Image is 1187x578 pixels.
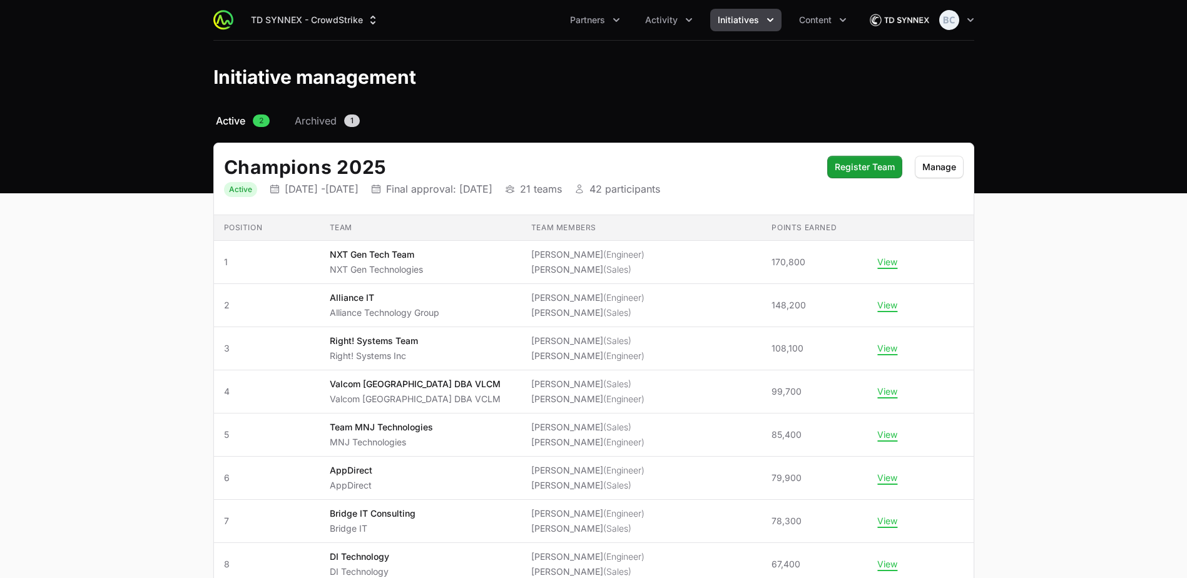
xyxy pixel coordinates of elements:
[213,113,272,128] a: Active2
[213,66,416,88] h1: Initiative management
[330,335,418,347] p: Right! Systems Team
[531,507,644,520] li: [PERSON_NAME]
[603,566,631,577] span: (Sales)
[603,551,644,562] span: (Engineer)
[603,393,644,404] span: (Engineer)
[772,558,800,570] span: 67,400
[772,515,802,527] span: 78,300
[224,515,310,527] span: 7
[233,9,854,31] div: Main navigation
[520,183,562,195] p: 21 teams
[772,342,803,355] span: 108,100
[531,393,644,405] li: [PERSON_NAME]
[292,113,362,128] a: Archived1
[877,472,897,484] button: View
[563,9,628,31] div: Partners menu
[214,215,320,241] th: Position
[521,215,762,241] th: Team members
[224,558,310,570] span: 8
[603,335,631,346] span: (Sales)
[531,436,644,449] li: [PERSON_NAME]
[877,429,897,440] button: View
[224,299,310,312] span: 2
[799,14,832,26] span: Content
[330,350,418,362] p: Right! Systems Inc
[531,479,644,492] li: [PERSON_NAME]
[915,156,964,178] button: Manage
[320,215,521,241] th: Team
[603,264,631,275] span: (Sales)
[330,421,433,433] p: Team MNJ Technologies
[718,14,759,26] span: Initiatives
[638,9,700,31] button: Activity
[710,9,782,31] button: Initiatives
[285,183,359,195] p: [DATE] - [DATE]
[835,160,895,175] span: Register Team
[772,428,802,441] span: 85,400
[603,307,631,318] span: (Sales)
[531,378,644,390] li: [PERSON_NAME]
[330,550,389,563] p: DI Technology
[531,421,644,433] li: [PERSON_NAME]
[330,292,439,304] p: Alliance IT
[531,263,644,276] li: [PERSON_NAME]
[224,342,310,355] span: 3
[216,113,245,128] span: Active
[603,523,631,534] span: (Sales)
[869,8,929,33] img: TD SYNNEX
[386,183,492,195] p: Final approval: [DATE]
[330,522,415,535] p: Bridge IT
[603,465,644,475] span: (Engineer)
[603,480,631,490] span: (Sales)
[213,10,233,30] img: ActivitySource
[638,9,700,31] div: Activity menu
[877,559,897,570] button: View
[827,156,902,178] button: Register Team
[330,436,433,449] p: MNJ Technologies
[330,507,415,520] p: Bridge IT Consulting
[531,335,644,347] li: [PERSON_NAME]
[224,428,310,441] span: 5
[710,9,782,31] div: Initiatives menu
[295,113,337,128] span: Archived
[570,14,605,26] span: Partners
[939,10,959,30] img: Bethany Crossley
[330,307,439,319] p: Alliance Technology Group
[330,464,372,477] p: AppDirect
[772,385,802,398] span: 99,700
[344,114,360,127] span: 1
[645,14,678,26] span: Activity
[877,256,897,268] button: View
[603,350,644,361] span: (Engineer)
[792,9,854,31] div: Content menu
[531,307,644,319] li: [PERSON_NAME]
[330,479,372,492] p: AppDirect
[792,9,854,31] button: Content
[531,292,644,304] li: [PERSON_NAME]
[531,350,644,362] li: [PERSON_NAME]
[531,464,644,477] li: [PERSON_NAME]
[330,248,423,261] p: NXT Gen Tech Team
[603,292,644,303] span: (Engineer)
[213,113,974,128] nav: Initiative activity log navigation
[330,263,423,276] p: NXT Gen Technologies
[330,378,501,390] p: Valcom [GEOGRAPHIC_DATA] DBA VLCM
[772,472,802,484] span: 79,900
[762,215,867,241] th: Points earned
[531,565,644,578] li: [PERSON_NAME]
[922,160,956,175] span: Manage
[224,256,310,268] span: 1
[772,299,806,312] span: 148,200
[589,183,660,195] p: 42 participants
[224,156,815,178] h2: Champions 2025
[877,515,897,527] button: View
[877,386,897,397] button: View
[603,249,644,260] span: (Engineer)
[531,248,644,261] li: [PERSON_NAME]
[243,9,387,31] div: Supplier switch menu
[772,256,805,268] span: 170,800
[224,472,310,484] span: 6
[531,550,644,563] li: [PERSON_NAME]
[330,393,501,405] p: Valcom [GEOGRAPHIC_DATA] DBA VCLM
[330,565,389,578] p: DI Technology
